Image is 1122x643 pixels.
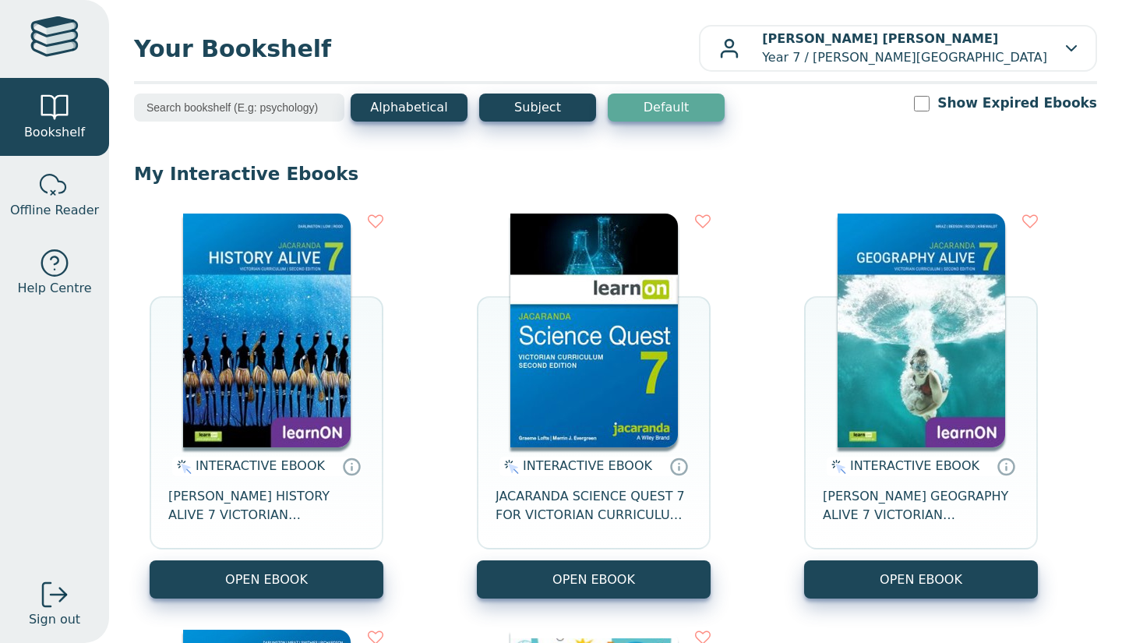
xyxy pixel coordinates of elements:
img: interactive.svg [499,458,519,476]
p: Year 7 / [PERSON_NAME][GEOGRAPHIC_DATA] [762,30,1047,67]
a: Interactive eBooks are accessed online via the publisher’s portal. They contain interactive resou... [997,457,1015,475]
a: Interactive eBooks are accessed online via the publisher’s portal. They contain interactive resou... [342,457,361,475]
span: JACARANDA SCIENCE QUEST 7 FOR VICTORIAN CURRICULUM LEARNON 2E EBOOK [496,487,692,525]
button: [PERSON_NAME] [PERSON_NAME]Year 7 / [PERSON_NAME][GEOGRAPHIC_DATA] [699,25,1097,72]
button: OPEN EBOOK [150,560,383,599]
img: interactive.svg [172,458,192,476]
button: OPEN EBOOK [477,560,711,599]
span: INTERACTIVE EBOOK [196,458,325,473]
button: Default [608,94,725,122]
button: OPEN EBOOK [804,560,1038,599]
button: Alphabetical [351,94,467,122]
span: [PERSON_NAME] GEOGRAPHY ALIVE 7 VICTORIAN CURRICULUM LEARNON EBOOK 2E [823,487,1019,525]
label: Show Expired Ebooks [937,94,1097,113]
img: d4781fba-7f91-e911-a97e-0272d098c78b.jpg [183,214,351,447]
span: INTERACTIVE EBOOK [850,458,979,473]
img: cc9fd0c4-7e91-e911-a97e-0272d098c78b.jpg [838,214,1005,447]
b: [PERSON_NAME] [PERSON_NAME] [762,31,998,46]
span: INTERACTIVE EBOOK [523,458,652,473]
button: Subject [479,94,596,122]
span: [PERSON_NAME] HISTORY ALIVE 7 VICTORIAN CURRICULUM LEARNON EBOOK 2E [168,487,365,525]
a: Interactive eBooks are accessed online via the publisher’s portal. They contain interactive resou... [669,457,688,475]
span: Bookshelf [24,123,85,142]
img: interactive.svg [827,458,846,476]
p: My Interactive Ebooks [134,162,1097,185]
span: Offline Reader [10,201,99,220]
img: 329c5ec2-5188-ea11-a992-0272d098c78b.jpg [510,214,678,447]
span: Your Bookshelf [134,31,699,66]
span: Sign out [29,610,80,629]
span: Help Centre [17,279,91,298]
input: Search bookshelf (E.g: psychology) [134,94,344,122]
